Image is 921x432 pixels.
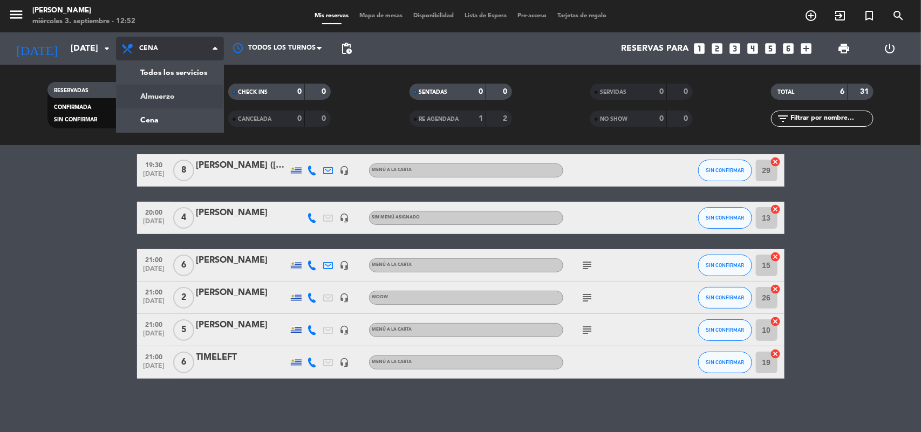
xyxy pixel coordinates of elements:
[861,88,871,95] strong: 31
[238,90,268,95] span: CHECK INS
[581,259,594,272] i: subject
[322,88,329,95] strong: 0
[841,88,845,95] strong: 6
[141,265,168,278] span: [DATE]
[141,330,168,342] span: [DATE]
[706,215,744,221] span: SIN CONFIRMAR
[837,42,850,55] span: print
[340,358,350,367] i: headset_mic
[770,251,781,262] i: cancel
[684,88,690,95] strong: 0
[141,318,168,330] span: 21:00
[372,215,420,220] span: Sin menú asignado
[32,5,135,16] div: [PERSON_NAME]
[600,90,626,95] span: SERVIDAS
[698,287,752,308] button: SIN CONFIRMAR
[659,115,664,122] strong: 0
[139,45,158,52] span: Cena
[698,207,752,229] button: SIN CONFIRMAR
[834,9,847,22] i: exit_to_app
[581,324,594,337] i: subject
[600,116,627,122] span: NO SHOW
[196,351,288,365] div: TIMELEFT
[117,85,223,108] a: Almuerzo
[800,42,814,56] i: add_box
[322,115,329,122] strong: 0
[863,9,876,22] i: turned_in_not
[8,6,24,26] button: menu
[770,204,781,215] i: cancel
[372,263,412,267] span: MENÚ A LA CARTA
[117,108,223,132] a: Cena
[503,115,509,122] strong: 2
[419,116,459,122] span: RE AGENDADA
[867,32,913,65] div: LOG OUT
[684,115,690,122] strong: 0
[372,360,412,364] span: MENÚ A LA CARTA
[173,207,194,229] span: 4
[770,348,781,359] i: cancel
[706,359,744,365] span: SIN CONFIRMAR
[408,13,459,19] span: Disponibilidad
[706,327,744,333] span: SIN CONFIRMAR
[340,213,350,223] i: headset_mic
[777,90,794,95] span: TOTAL
[503,88,509,95] strong: 0
[581,291,594,304] i: subject
[340,325,350,335] i: headset_mic
[100,42,113,55] i: arrow_drop_down
[479,88,483,95] strong: 0
[770,316,781,327] i: cancel
[459,13,512,19] span: Lista de Espera
[238,116,271,122] span: CANCELADA
[141,158,168,170] span: 19:30
[698,160,752,181] button: SIN CONFIRMAR
[764,42,778,56] i: looks_5
[173,352,194,373] span: 6
[728,42,742,56] i: looks_3
[173,319,194,341] span: 5
[141,362,168,375] span: [DATE]
[782,42,796,56] i: looks_6
[693,42,707,56] i: looks_one
[770,156,781,167] i: cancel
[479,115,483,122] strong: 1
[512,13,552,19] span: Pre-acceso
[711,42,725,56] i: looks_two
[141,170,168,183] span: [DATE]
[892,9,905,22] i: search
[804,9,817,22] i: add_circle_outline
[196,286,288,300] div: [PERSON_NAME]
[706,262,744,268] span: SIN CONFIRMAR
[340,166,350,175] i: headset_mic
[196,159,288,173] div: [PERSON_NAME] ([PERSON_NAME])
[54,88,88,93] span: RESERVADAS
[141,253,168,265] span: 21:00
[141,298,168,310] span: [DATE]
[659,88,664,95] strong: 0
[340,42,353,55] span: pending_actions
[173,255,194,276] span: 6
[196,253,288,268] div: [PERSON_NAME]
[173,160,194,181] span: 8
[173,287,194,308] span: 2
[196,206,288,220] div: [PERSON_NAME]
[340,260,350,270] i: headset_mic
[372,327,412,332] span: MENÚ A LA CARTA
[698,255,752,276] button: SIN CONFIRMAR
[770,284,781,294] i: cancel
[297,88,302,95] strong: 0
[698,352,752,373] button: SIN CONFIRMAR
[698,319,752,341] button: SIN CONFIRMAR
[372,168,412,172] span: MENÚ A LA CARTA
[297,115,302,122] strong: 0
[622,44,689,54] span: Reservas para
[552,13,612,19] span: Tarjetas de regalo
[141,205,168,218] span: 20:00
[883,42,896,55] i: power_settings_new
[8,6,24,23] i: menu
[309,13,354,19] span: Mis reservas
[32,16,135,27] div: miércoles 3. septiembre - 12:52
[340,293,350,303] i: headset_mic
[141,285,168,298] span: 21:00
